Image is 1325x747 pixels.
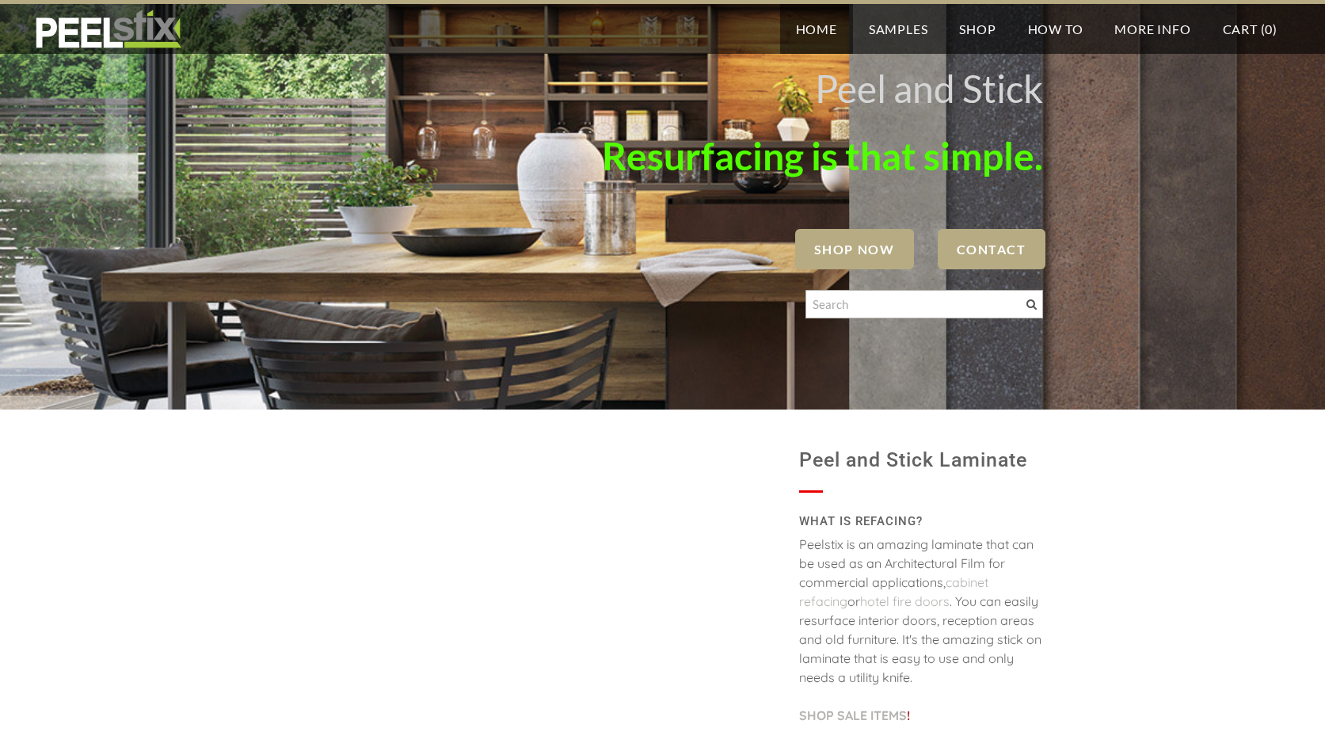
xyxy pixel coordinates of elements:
h1: Peel and Stick Laminate [799,441,1043,479]
a: More Info [1098,4,1206,54]
a: Shop [943,4,1011,54]
a: Cart (0) [1207,4,1293,54]
div: Peelstix is an amazing laminate that can be used as an Architectural Film for commercial applicat... [799,535,1043,741]
font: ! [799,707,910,723]
a: Samples [853,4,944,54]
font: Resurfacing is that simple. [602,133,1043,178]
span: 0 [1265,21,1273,36]
a: How To [1012,4,1099,54]
a: SHOP SALE ITEMS [799,707,907,723]
a: Contact [938,229,1045,269]
a: cabinet refacing [799,574,988,609]
a: SHOP NOW [795,229,914,269]
h2: WHAT IS REFACING? [799,509,1043,535]
font: Peel and Stick ​ [815,66,1043,111]
a: Home [780,4,853,54]
span: Search [1026,299,1037,310]
input: Search [805,290,1043,318]
img: REFACE SUPPLIES [32,10,185,49]
a: hotel fire doors [860,593,950,609]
